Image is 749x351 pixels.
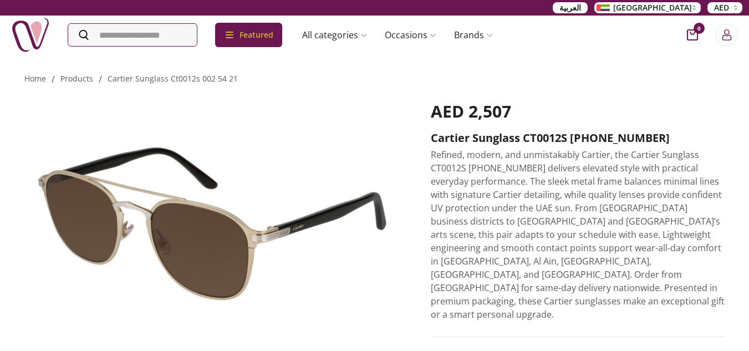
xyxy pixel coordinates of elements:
[24,73,46,84] a: Home
[714,2,729,13] span: AED
[594,2,701,13] button: [GEOGRAPHIC_DATA]
[108,73,238,84] a: cartier sunglass ct0012s 002 54 21
[60,73,93,84] a: products
[445,24,502,46] a: Brands
[431,148,725,321] p: Refined, modern, and unmistakably Cartier, the Cartier Sunglass CT0012S [PHONE_NUMBER] delivers e...
[687,29,698,40] button: cart-button
[716,24,738,46] button: Login
[431,100,511,123] span: AED 2,507
[613,2,692,13] span: [GEOGRAPHIC_DATA]
[431,130,725,146] h2: Cartier Sunglass CT0012S [PHONE_NUMBER]
[559,2,581,13] span: العربية
[293,24,376,46] a: All categories
[24,101,400,346] img: Cartier Sunglass CT0012S 002 54-21 Cartier Sunglass CT0012S 002 54-21 Cartier Sunglass Cartier Su...
[11,16,50,54] img: Nigwa-uae-gifts
[68,24,197,46] input: Search
[597,4,610,11] img: Arabic_dztd3n.png
[694,23,705,34] span: 0
[707,2,742,13] button: AED
[99,73,102,86] li: /
[215,23,282,47] div: Featured
[376,24,445,46] a: Occasions
[52,73,55,86] li: /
